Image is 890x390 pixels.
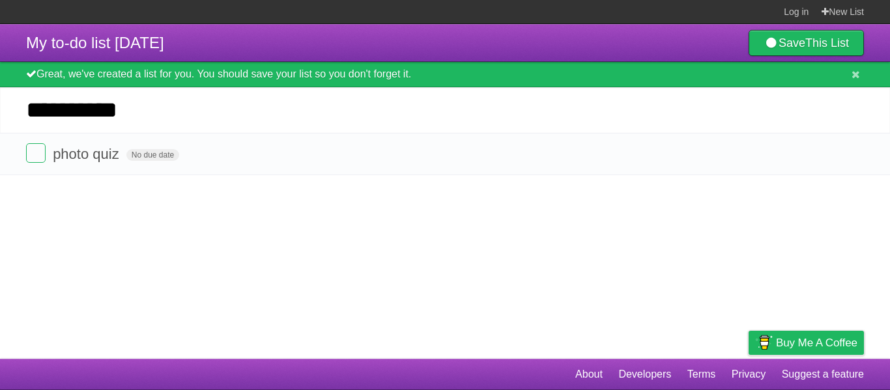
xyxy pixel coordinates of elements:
label: Done [26,143,46,163]
a: Terms [687,362,716,387]
b: This List [805,36,849,49]
a: Buy me a coffee [749,331,864,355]
span: My to-do list [DATE] [26,34,164,51]
span: No due date [126,149,179,161]
a: Suggest a feature [782,362,864,387]
a: Privacy [732,362,766,387]
a: SaveThis List [749,30,864,56]
a: Developers [618,362,671,387]
span: photo quiz [53,146,122,162]
a: About [575,362,603,387]
img: Buy me a coffee [755,331,773,354]
span: Buy me a coffee [776,331,857,354]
